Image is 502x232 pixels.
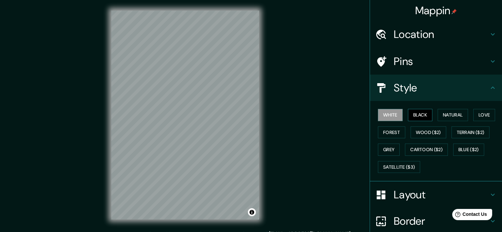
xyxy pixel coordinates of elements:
[394,55,489,68] h4: Pins
[111,11,259,219] canvas: Map
[405,144,448,156] button: Cartoon ($2)
[370,21,502,48] div: Location
[378,126,405,139] button: Forest
[408,109,433,121] button: Black
[443,206,495,225] iframe: Help widget launcher
[370,182,502,208] div: Layout
[370,75,502,101] div: Style
[453,144,484,156] button: Blue ($2)
[411,126,446,139] button: Wood ($2)
[370,48,502,75] div: Pins
[452,9,457,14] img: pin-icon.png
[415,4,457,17] h4: Mappin
[378,161,420,173] button: Satellite ($3)
[473,109,495,121] button: Love
[378,109,403,121] button: White
[452,126,490,139] button: Terrain ($2)
[248,208,256,216] button: Toggle attribution
[394,28,489,41] h4: Location
[394,215,489,228] h4: Border
[394,81,489,94] h4: Style
[438,109,468,121] button: Natural
[394,188,489,201] h4: Layout
[378,144,400,156] button: Grey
